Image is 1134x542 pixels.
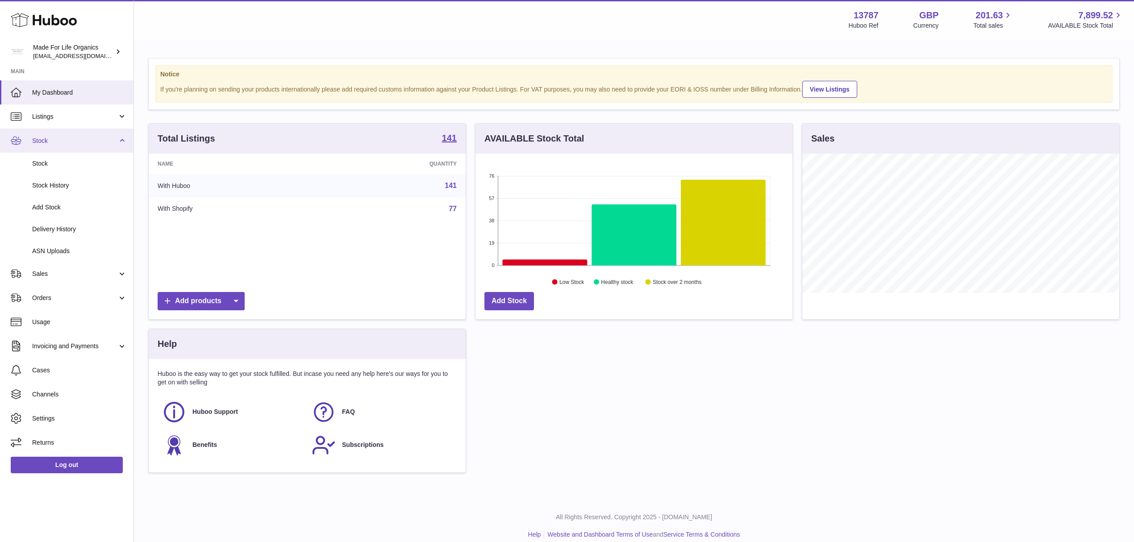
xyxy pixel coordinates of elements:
span: Delivery History [32,225,127,233]
a: Subscriptions [312,433,452,457]
div: Made For Life Organics [33,43,113,60]
span: Orders [32,294,117,302]
span: Stock History [32,181,127,190]
text: 19 [489,240,494,246]
a: 141 [445,182,457,189]
h3: AVAILABLE Stock Total [484,133,584,145]
th: Name [149,154,320,174]
span: Usage [32,318,127,326]
text: 57 [489,196,494,201]
span: ASN Uploads [32,247,127,255]
a: Help [528,531,541,538]
span: Listings [32,113,117,121]
span: Stock [32,137,117,145]
p: Huboo is the easy way to get your stock fulfilled. But incase you need any help here's our ways f... [158,370,457,387]
p: All Rights Reserved. Copyright 2025 - [DOMAIN_NAME] [141,513,1127,521]
a: 141 [442,133,457,144]
img: internalAdmin-13787@internal.huboo.com [11,45,24,58]
span: Cases [32,366,127,375]
text: Stock over 2 months [653,279,701,285]
h3: Help [158,338,177,350]
span: Sales [32,270,117,278]
a: Log out [11,457,123,473]
span: Settings [32,414,127,423]
span: Huboo Support [192,408,238,416]
span: Total sales [973,21,1013,30]
span: 7,899.52 [1078,9,1113,21]
text: 38 [489,218,494,223]
h3: Total Listings [158,133,215,145]
span: Add Stock [32,203,127,212]
div: Huboo Ref [849,21,879,30]
span: Channels [32,390,127,399]
a: Website and Dashboard Terms of Use [547,531,653,538]
strong: GBP [919,9,938,21]
a: View Listings [802,81,857,98]
strong: 13787 [854,9,879,21]
th: Quantity [320,154,466,174]
text: 0 [492,263,494,268]
strong: 141 [442,133,457,142]
span: AVAILABLE Stock Total [1048,21,1123,30]
a: 77 [449,205,457,213]
a: Service Terms & Conditions [663,531,740,538]
span: 201.63 [976,9,1003,21]
span: Returns [32,438,127,447]
a: FAQ [312,400,452,424]
a: Add products [158,292,245,310]
span: [EMAIL_ADDRESS][DOMAIN_NAME] [33,52,131,59]
h3: Sales [811,133,834,145]
text: Low Stock [559,279,584,285]
span: Stock [32,159,127,168]
text: Healthy stock [601,279,634,285]
span: My Dashboard [32,88,127,97]
a: Benefits [162,433,303,457]
span: Subscriptions [342,441,384,449]
span: FAQ [342,408,355,416]
div: If you're planning on sending your products internationally please add required customs informati... [160,79,1108,98]
li: and [544,530,740,539]
span: Benefits [192,441,217,449]
text: 76 [489,173,494,179]
strong: Notice [160,70,1108,79]
span: Invoicing and Payments [32,342,117,350]
a: 7,899.52 AVAILABLE Stock Total [1048,9,1123,30]
td: With Huboo [149,174,320,197]
div: Currency [913,21,939,30]
td: With Shopify [149,197,320,221]
a: Add Stock [484,292,534,310]
a: Huboo Support [162,400,303,424]
a: 201.63 Total sales [973,9,1013,30]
